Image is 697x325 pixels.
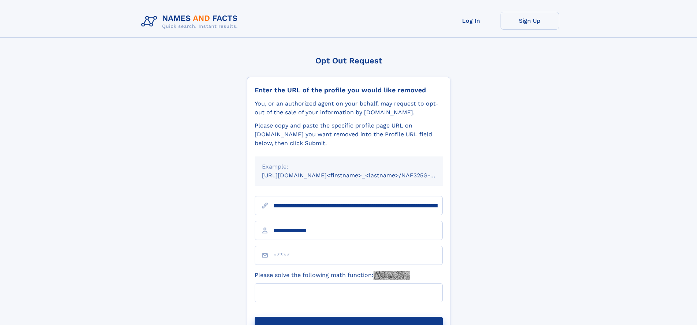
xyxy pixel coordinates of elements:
a: Sign Up [501,12,559,30]
img: Logo Names and Facts [138,12,244,32]
div: Opt Out Request [247,56,450,65]
label: Please solve the following math function: [255,271,410,280]
div: Example: [262,162,435,171]
div: Please copy and paste the specific profile page URL on [DOMAIN_NAME] you want removed into the Pr... [255,121,443,148]
div: Enter the URL of the profile you would like removed [255,86,443,94]
small: [URL][DOMAIN_NAME]<firstname>_<lastname>/NAF325G-xxxxxxxx [262,172,457,179]
a: Log In [442,12,501,30]
div: You, or an authorized agent on your behalf, may request to opt-out of the sale of your informatio... [255,99,443,117]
